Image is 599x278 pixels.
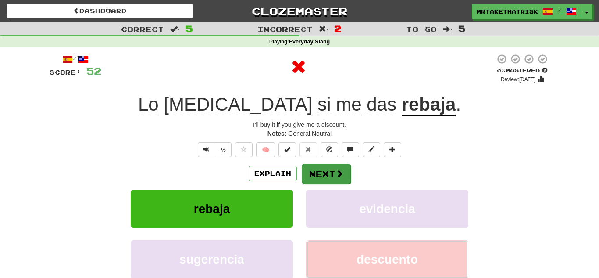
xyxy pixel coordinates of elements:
[194,202,230,216] span: rebaja
[257,25,313,33] span: Incorrect
[206,4,392,19] a: Clozemaster
[215,142,232,157] button: ½
[458,23,466,34] span: 5
[477,7,538,15] span: Mrtakethatrisk
[299,142,317,157] button: Reset to 0% Mastered (alt+r)
[367,94,396,115] span: das
[384,142,401,157] button: Add to collection (alt+a)
[131,190,293,228] button: rebaja
[50,69,81,76] span: Score:
[317,94,331,115] span: si
[185,23,193,34] span: 5
[336,94,361,115] span: me
[267,130,287,137] strong: Notes:
[170,25,180,33] span: :
[164,94,312,115] span: [MEDICAL_DATA]
[342,142,359,157] button: Discuss sentence (alt+u)
[501,76,536,83] small: Review: [DATE]
[278,142,296,157] button: Set this sentence to 100% Mastered (alt+m)
[256,142,275,157] button: 🧠
[50,120,549,129] div: I'll buy it if you give me a discount.
[334,23,342,34] span: 2
[402,94,456,116] u: rebaja
[497,67,506,74] span: 0 %
[472,4,581,19] a: Mrtakethatrisk /
[7,4,193,18] a: Dashboard
[289,39,330,45] strong: Everyday Slang
[363,142,380,157] button: Edit sentence (alt+d)
[357,253,418,266] span: descuento
[406,25,437,33] span: To go
[50,54,101,65] div: /
[359,202,415,216] span: evidencia
[456,94,461,115] span: .
[138,94,159,115] span: Lo
[249,166,297,181] button: Explain
[196,142,232,157] div: Text-to-speech controls
[321,142,338,157] button: Ignore sentence (alt+i)
[198,142,215,157] button: Play sentence audio (ctl+space)
[121,25,164,33] span: Correct
[179,253,244,266] span: sugerencia
[495,67,549,75] div: Mastered
[50,129,549,138] div: General Neutral
[319,25,328,33] span: :
[306,190,468,228] button: evidencia
[443,25,453,33] span: :
[557,7,562,13] span: /
[302,164,351,184] button: Next
[86,65,101,76] span: 52
[235,142,253,157] button: Favorite sentence (alt+f)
